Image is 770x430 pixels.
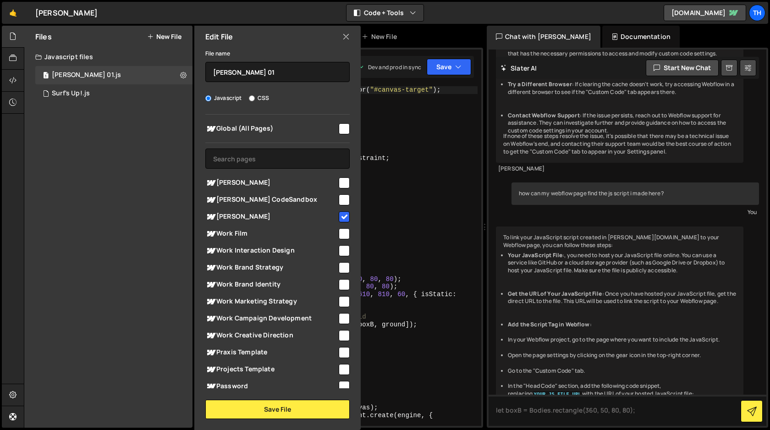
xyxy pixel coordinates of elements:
[664,5,746,21] a: [DOMAIN_NAME]
[249,95,255,101] input: CSS
[205,49,230,58] label: File name
[508,81,736,96] li: : If clearing the cache doesn't work, try accessing Webflow in a different browser to see if the ...
[205,400,350,419] button: Save File
[533,391,582,397] code: YOUR_JS_FILE_URL
[362,32,400,41] div: New File
[514,207,757,217] div: You
[205,177,337,188] span: [PERSON_NAME]
[205,149,350,169] input: Search pages
[508,367,736,375] li: Go to the "Custom Code" tab.
[205,95,211,101] input: Javascript
[35,84,192,103] div: 17106/47318.js
[205,94,242,103] label: Javascript
[205,347,337,358] span: Praxis Template
[498,165,741,173] div: [PERSON_NAME]
[508,290,736,306] li: : Once you have hosted your JavaScript file, get the direct URL to the file. This URL will be use...
[205,262,337,273] span: Work Brand Strategy
[2,2,24,24] a: 🤙
[205,211,337,222] span: [PERSON_NAME]
[205,279,337,290] span: Work Brand Identity
[205,364,337,375] span: Projects Template
[427,59,471,75] button: Save
[205,194,337,205] span: [PERSON_NAME] CodeSandbox
[205,313,337,324] span: Work Campaign Development
[43,72,49,80] span: 1
[24,48,192,66] div: Javascript files
[359,63,421,71] div: Dev and prod in sync
[35,66,192,84] div: 17106/47176.js
[205,245,337,256] span: Work Interaction Design
[749,5,765,21] a: Th
[249,94,269,103] label: CSS
[35,7,98,18] div: [PERSON_NAME]
[508,320,590,328] strong: Add the Script Tag in Webflow
[35,32,52,42] h2: Files
[205,296,337,307] span: Work Marketing Strategy
[205,330,337,341] span: Work Creative Direction
[508,382,736,398] li: In the "Head Code" section, add the following code snippet, replacing with the URL of your hosted...
[205,123,337,134] span: Global (All Pages)
[500,64,537,72] h2: Slater AI
[508,80,572,88] strong: Try a Different Browser
[508,111,580,119] strong: Contact Webflow Support
[487,26,600,48] div: Chat with [PERSON_NAME]
[508,290,602,298] strong: Get the URL of Your JavaScript File
[52,89,90,98] div: Surf's Up!.js
[646,60,719,76] button: Start new chat
[508,252,736,275] li: :, you need to host your JavaScript file online. You can use a service like GitHub or a cloud sto...
[511,182,759,205] div: how can my webflow page find the js script i made here?
[508,352,736,359] li: Open the page settings by clicking on the gear icon in the top-right corner.
[52,71,121,79] div: [PERSON_NAME] 01.js
[602,26,680,48] div: Documentation
[508,321,736,329] li: :
[508,251,562,259] strong: Your JavaScript File
[147,33,181,40] button: New File
[205,32,233,42] h2: Edit File
[346,5,423,21] button: Code + Tools
[205,62,350,82] input: Name
[205,228,337,239] span: Work Film
[205,381,337,392] span: Password
[508,112,736,135] li: : If the issue persists, reach out to Webflow support for assistance. They can investigate furthe...
[508,336,736,344] li: In your Webflow project, go to the page where you want to include the JavaScript.
[508,42,736,65] li: : Ensure that you are logged in with the correct account that has the necessary permissions to ac...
